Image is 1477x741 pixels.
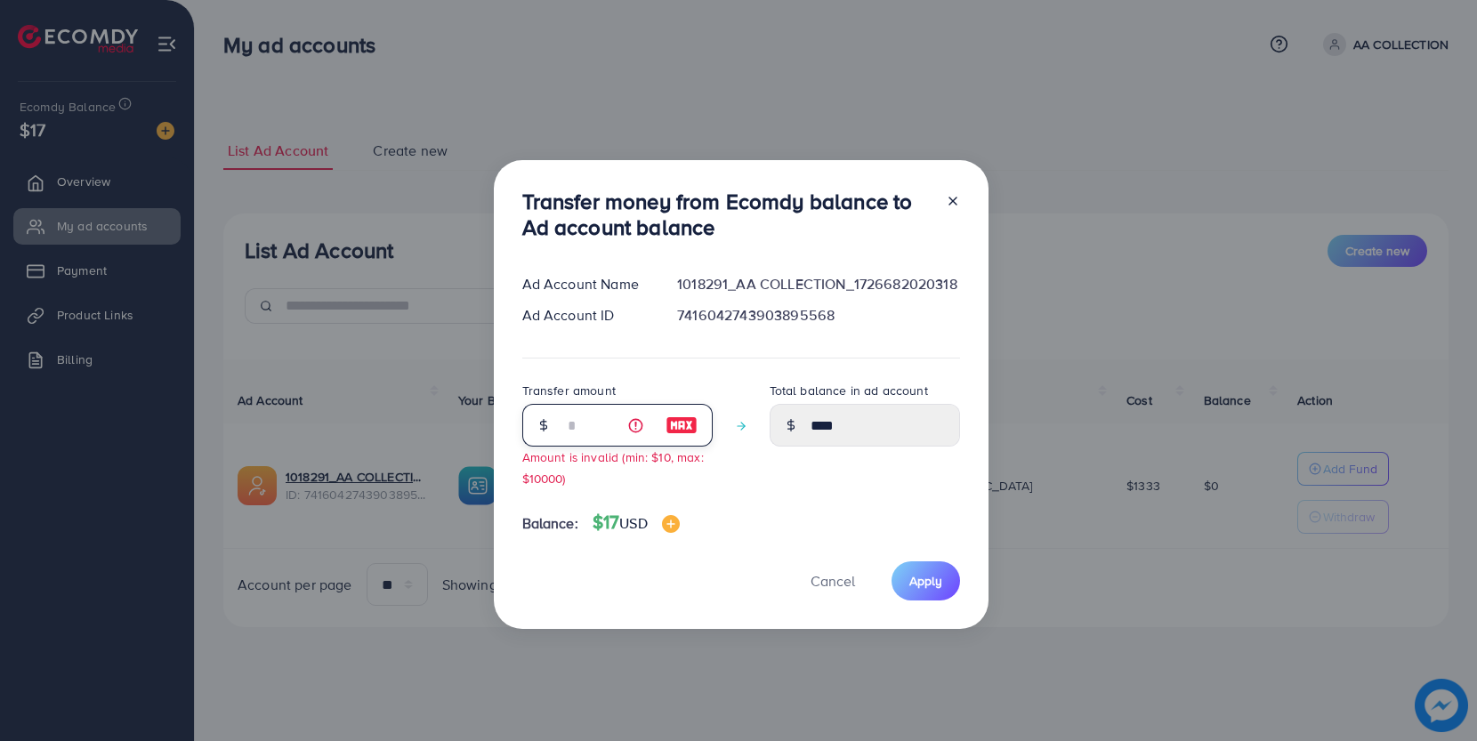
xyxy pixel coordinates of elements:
button: Cancel [788,561,877,600]
img: image [666,415,698,436]
div: Ad Account ID [508,305,664,326]
button: Apply [892,561,960,600]
small: Amount is invalid (min: $10, max: $10000) [522,448,704,486]
img: image [662,515,680,533]
h3: Transfer money from Ecomdy balance to Ad account balance [522,189,932,240]
h4: $17 [593,511,680,534]
span: Cancel [811,571,855,591]
div: 7416042743903895568 [663,305,973,326]
div: 1018291_AA COLLECTION_1726682020318 [663,274,973,294]
label: Total balance in ad account [770,382,928,399]
span: Balance: [522,513,578,534]
span: USD [619,513,647,533]
div: Ad Account Name [508,274,664,294]
span: Apply [909,572,942,590]
label: Transfer amount [522,382,616,399]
